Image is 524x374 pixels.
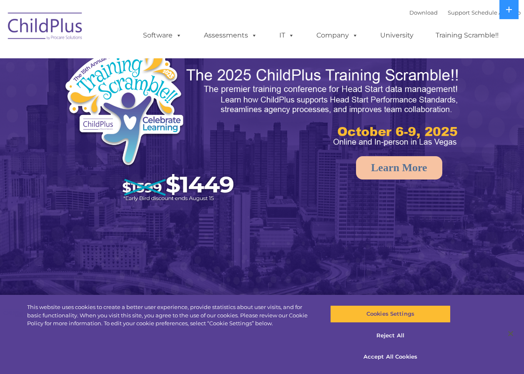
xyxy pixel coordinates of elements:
[427,27,507,44] a: Training Scramble!!
[409,9,521,16] font: |
[501,324,520,343] button: Close
[330,327,451,344] button: Reject All
[448,9,470,16] a: Support
[4,7,87,48] img: ChildPlus by Procare Solutions
[308,27,366,44] a: Company
[27,303,314,328] div: This website uses cookies to create a better user experience, provide statistics about user visit...
[271,27,303,44] a: IT
[356,156,442,180] a: Learn More
[372,27,422,44] a: University
[330,305,451,323] button: Cookies Settings
[135,27,190,44] a: Software
[196,27,266,44] a: Assessments
[409,9,438,16] a: Download
[471,9,521,16] a: Schedule A Demo
[330,348,451,366] button: Accept All Cookies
